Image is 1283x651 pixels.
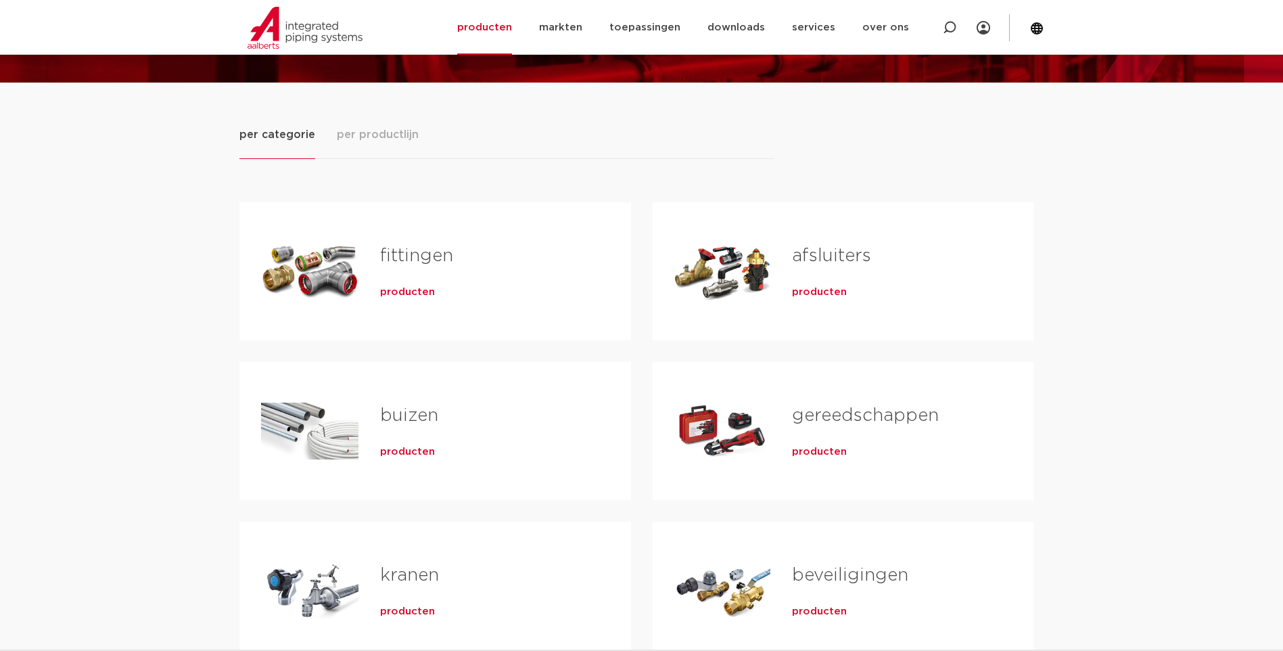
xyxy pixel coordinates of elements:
[380,247,453,265] a: fittingen
[792,286,847,299] a: producten
[380,605,435,619] a: producten
[792,247,871,265] a: afsluiters
[380,566,439,584] a: kranen
[239,127,315,143] span: per categorie
[380,445,435,459] a: producten
[792,407,939,424] a: gereedschappen
[380,407,438,424] a: buizen
[337,127,419,143] span: per productlijn
[792,445,847,459] a: producten
[380,286,435,299] a: producten
[792,605,847,619] a: producten
[792,566,908,584] a: beveiligingen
